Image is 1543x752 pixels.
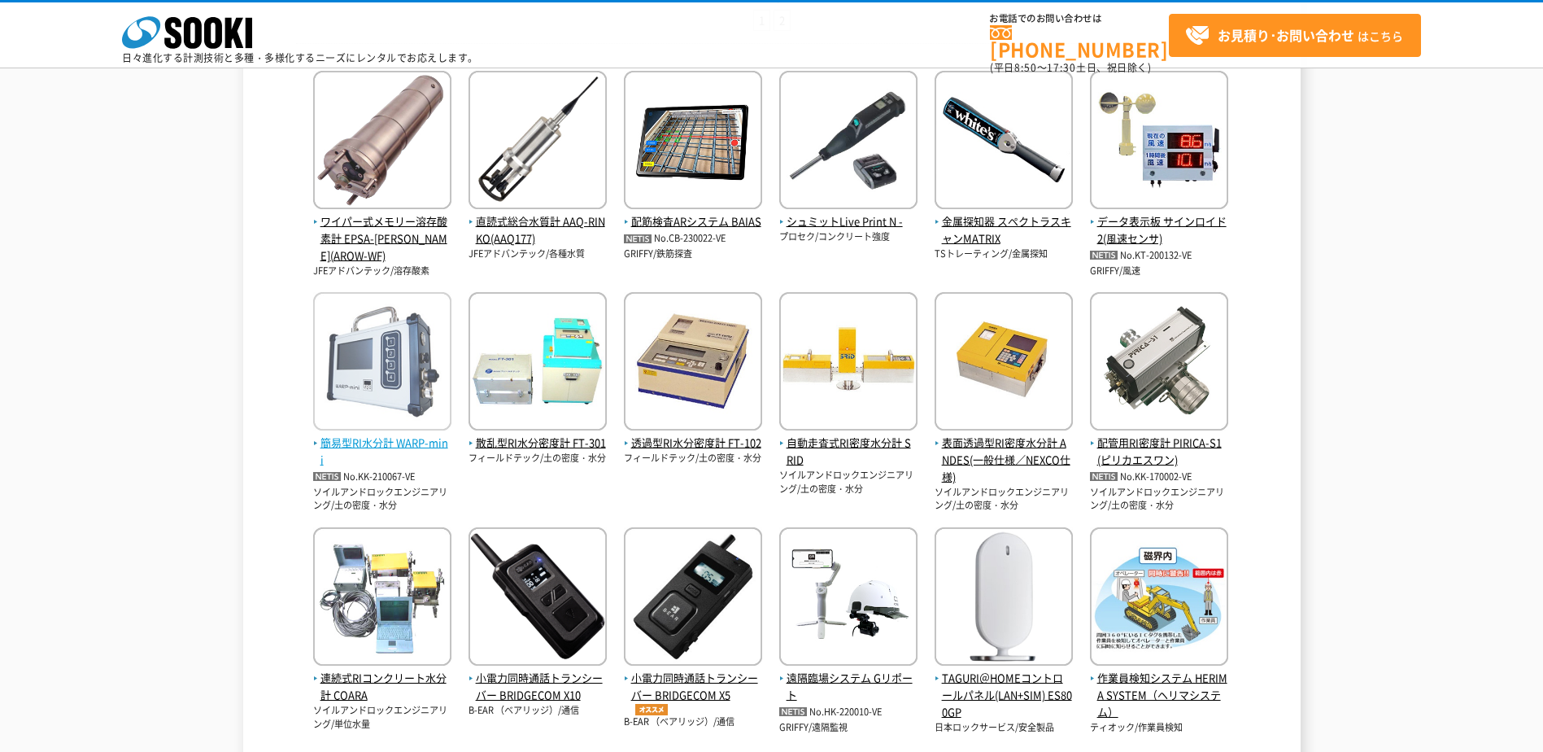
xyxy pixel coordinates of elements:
[624,292,762,435] img: FT-102
[1090,418,1228,469] a: 配管用RI密度計 PIRICA-S1(ピリカエスワン)
[469,654,607,704] a: 小電力同時通話トランシーバー BRIDGECOM X10
[779,670,918,704] span: 遠隔臨場システム Gリポート
[1090,71,1228,213] img: サインロイド2(風速センサ)
[631,704,672,715] img: オススメ
[313,654,451,704] a: 連続式RIコンクリート水分計 COARA
[624,715,762,729] p: B-EAR （ベアリッジ）/通信
[313,213,451,264] span: ワイパー式メモリー溶存酸素計 EPSA-[PERSON_NAME](AROW-WF)
[469,452,607,466] p: フィールドテック/土の密度・水分
[1090,213,1228,247] span: データ表示板 サインロイド2(風速センサ)
[990,14,1169,24] span: お電話でのお問い合わせは
[313,469,451,486] p: No.KK-210067-VE
[1090,654,1228,721] a: 作業員検知システム HERIMA SYSTEM（ヘリマシステム）
[313,265,451,278] p: JFEアドバンテック/溶存酸素
[1185,24,1403,48] span: はこちら
[469,435,607,452] span: 散乱型RI水分密度計 FT-301
[935,418,1073,486] a: 表面透過型RI密度水分計 ANDES(一般仕様／NEXCO仕様)
[1090,265,1228,278] p: GRIFFY/風速
[313,71,451,213] img: EPSA-RINKO(AROW-WF)
[779,721,918,735] p: GRIFFY/遠隔監視
[313,486,451,513] p: ソイルアンドロックエンジニアリング/土の密度・水分
[624,230,762,247] p: No.CB-230022-VE
[779,71,918,213] img: -
[624,527,762,670] img: BRIDGECOM X5
[779,292,918,435] img: SRID
[469,670,607,704] span: 小電力同時通話トランシーバー BRIDGECOM X10
[624,213,762,230] span: 配筋検査ARシステム BAIAS
[624,452,762,466] p: フィールドテック/土の密度・水分
[1218,25,1354,45] strong: お見積り･お問い合わせ
[935,486,1073,513] p: ソイルアンドロックエンジニアリング/土の密度・水分
[1090,435,1228,469] span: 配管用RI密度計 PIRICA-S1(ピリカエスワン)
[469,527,607,670] img: BRIDGECOM X10
[935,435,1073,485] span: 表面透過型RI密度水分計 ANDES(一般仕様／NEXCO仕様)
[469,418,607,453] a: 散乱型RI水分密度計 FT-301
[779,418,918,469] a: 自動走査式RI密度水分計 SRID
[313,670,451,704] span: 連続式RIコンクリート水分計 COARA
[990,25,1169,59] a: [PHONE_NUMBER]
[1090,527,1228,670] img: HERIMA SYSTEM（ヘリマシステム）
[935,292,1073,435] img: ANDES(一般仕様／NEXCO仕様)
[469,292,607,435] img: FT-301
[1169,14,1421,57] a: お見積り･お問い合わせはこちら
[935,721,1073,735] p: 日本ロックサービス/安全製品
[469,71,607,213] img: AAQ-RINKO(AAQ177)
[779,435,918,469] span: 自動走査式RI密度水分計 SRID
[1090,247,1228,265] p: No.KT-200132-VE
[313,197,451,265] a: ワイパー式メモリー溶存酸素計 EPSA-[PERSON_NAME](AROW-WF)
[122,53,478,63] p: 日々進化する計測技術と多種・多様化するニーズにレンタルでお応えします。
[935,654,1073,721] a: TAGURI＠HOMEコントロールパネル(LAN+SIM) ES800GP
[779,230,918,244] p: プロセク/コンクリート強度
[1090,292,1228,435] img: PIRICA-S1(ピリカエスワン)
[935,247,1073,261] p: TSトレーティング/金属探知
[469,704,607,718] p: B-EAR （ベアリッジ）/通信
[624,247,762,261] p: GRIFFY/鉄筋探査
[779,197,918,231] a: シュミットLive Print N -
[313,292,451,435] img: WARP-mini
[779,527,918,670] img: Gリポート
[624,654,762,715] a: 小電力同時通話トランシーバー BRIDGECOM X5オススメ
[935,213,1073,247] span: 金属探知器 スペクトラスキャンMATRIX
[469,247,607,261] p: JFEアドバンテック/各種水質
[624,435,762,452] span: 透過型RI水分密度計 FT-102
[990,60,1151,75] span: (平日 ～ 土日、祝日除く)
[313,418,451,469] a: 簡易型RI水分計 WARP-mini
[779,469,918,496] p: ソイルアンドロックエンジニアリング/土の密度・水分
[1047,60,1076,75] span: 17:30
[1090,486,1228,513] p: ソイルアンドロックエンジニアリング/土の密度・水分
[624,670,762,715] span: 小電力同時通話トランシーバー BRIDGECOM X5
[779,213,918,230] span: シュミットLive Print N -
[779,704,918,721] p: No.HK-220010-VE
[779,654,918,704] a: 遠隔臨場システム Gリポート
[1090,469,1228,486] p: No.KK-170002-VE
[624,71,762,213] img: BAIAS
[624,418,762,453] a: 透過型RI水分密度計 FT-102
[1090,197,1228,247] a: データ表示板 サインロイド2(風速センサ)
[313,435,451,469] span: 簡易型RI水分計 WARP-mini
[624,197,762,231] a: 配筋検査ARシステム BAIAS
[1014,60,1037,75] span: 8:50
[1090,721,1228,735] p: ティオック/作業員検知
[313,527,451,670] img: COARA
[1090,670,1228,720] span: 作業員検知システム HERIMA SYSTEM（ヘリマシステム）
[935,71,1073,213] img: スペクトラスキャンMATRIX
[469,213,607,247] span: 直読式総合水質計 AAQ-RINKO(AAQ177)
[935,527,1073,670] img: ES800GP
[313,704,451,731] p: ソイルアンドロックエンジニアリング/単位水量
[935,197,1073,247] a: 金属探知器 スペクトラスキャンMATRIX
[935,670,1073,720] span: TAGURI＠HOMEコントロールパネル(LAN+SIM) ES800GP
[469,197,607,247] a: 直読式総合水質計 AAQ-RINKO(AAQ177)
